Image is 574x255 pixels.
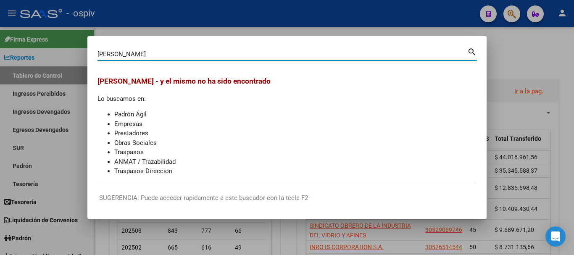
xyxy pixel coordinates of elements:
[467,46,477,56] mat-icon: search
[545,226,566,247] div: Open Intercom Messenger
[114,147,477,157] li: Traspasos
[97,193,477,203] p: -SUGERENCIA: Puede acceder rapidamente a este buscador con la tecla F2-
[114,157,477,167] li: ANMAT / Trazabilidad
[114,119,477,129] li: Empresas
[114,166,477,176] li: Traspasos Direccion
[114,110,477,119] li: Padrón Ágil
[114,129,477,138] li: Prestadores
[97,77,271,85] span: [PERSON_NAME] - y el mismo no ha sido encontrado
[114,138,477,148] li: Obras Sociales
[97,76,477,176] div: Lo buscamos en:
